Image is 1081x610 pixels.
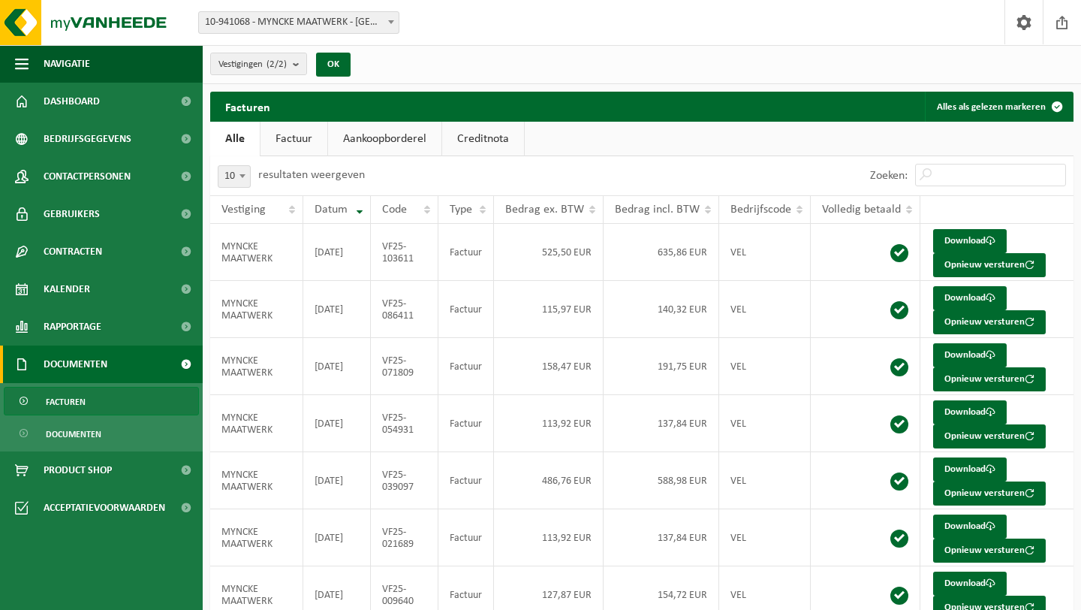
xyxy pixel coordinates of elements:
[210,224,303,281] td: MYNCKE MAATWERK
[44,270,90,308] span: Kalender
[210,395,303,452] td: MYNCKE MAATWERK
[933,286,1007,310] a: Download
[210,281,303,338] td: MYNCKE MAATWERK
[44,489,165,527] span: Acceptatievoorwaarden
[210,92,285,121] h2: Facturen
[719,509,811,566] td: VEL
[933,515,1007,539] a: Download
[210,53,307,75] button: Vestigingen(2/2)
[438,395,494,452] td: Factuur
[316,53,351,77] button: OK
[933,253,1046,277] button: Opnieuw versturen
[719,395,811,452] td: VEL
[218,165,251,188] span: 10
[303,338,371,395] td: [DATE]
[870,170,908,182] label: Zoeken:
[933,343,1007,367] a: Download
[719,452,811,509] td: VEL
[933,424,1046,448] button: Opnieuw versturen
[198,11,399,34] span: 10-941068 - MYNCKE MAATWERK - GENT
[46,420,101,448] span: Documenten
[44,308,101,346] span: Rapportage
[494,509,604,566] td: 113,92 EUR
[371,452,438,509] td: VF25-039097
[210,452,303,509] td: MYNCKE MAATWERK
[933,400,1007,424] a: Download
[438,224,494,281] td: Factuur
[371,338,438,395] td: VF25-071809
[494,452,604,509] td: 486,76 EUR
[44,83,100,120] span: Dashboard
[604,452,719,509] td: 588,98 EUR
[44,158,131,195] span: Contactpersonen
[266,59,287,69] count: (2/2)
[303,452,371,509] td: [DATE]
[822,204,901,216] span: Volledig betaald
[328,122,441,156] a: Aankoopborderel
[371,224,438,281] td: VF25-103611
[199,12,399,33] span: 10-941068 - MYNCKE MAATWERK - GENT
[258,169,365,181] label: resultaten weergeven
[44,120,131,158] span: Bedrijfsgegevens
[315,204,348,216] span: Datum
[604,395,719,452] td: 137,84 EUR
[438,338,494,395] td: Factuur
[438,281,494,338] td: Factuur
[933,457,1007,482] a: Download
[44,45,90,83] span: Navigatie
[604,509,719,566] td: 137,84 EUR
[925,92,1072,122] button: Alles als gelezen markeren
[505,204,584,216] span: Bedrag ex. BTW
[604,338,719,395] td: 191,75 EUR
[303,224,371,281] td: [DATE]
[210,338,303,395] td: MYNCKE MAATWERK
[933,572,1007,596] a: Download
[4,419,199,448] a: Documenten
[494,281,604,338] td: 115,97 EUR
[44,233,102,270] span: Contracten
[730,204,791,216] span: Bedrijfscode
[303,509,371,566] td: [DATE]
[371,395,438,452] td: VF25-054931
[604,281,719,338] td: 140,32 EUR
[494,395,604,452] td: 113,92 EUR
[719,281,811,338] td: VEL
[442,122,524,156] a: Creditnota
[221,204,266,216] span: Vestiging
[210,122,260,156] a: Alle
[719,224,811,281] td: VEL
[450,204,472,216] span: Type
[438,452,494,509] td: Factuur
[4,387,199,415] a: Facturen
[494,338,604,395] td: 158,47 EUR
[371,509,438,566] td: VF25-021689
[44,346,107,383] span: Documenten
[303,281,371,338] td: [DATE]
[615,204,700,216] span: Bedrag incl. BTW
[303,395,371,452] td: [DATE]
[933,367,1046,391] button: Opnieuw versturen
[494,224,604,281] td: 525,50 EUR
[933,310,1046,334] button: Opnieuw versturen
[260,122,327,156] a: Factuur
[933,539,1046,563] button: Opnieuw versturen
[382,204,407,216] span: Code
[719,338,811,395] td: VEL
[46,388,86,416] span: Facturen
[933,482,1046,506] button: Opnieuw versturen
[218,166,250,187] span: 10
[604,224,719,281] td: 635,86 EUR
[371,281,438,338] td: VF25-086411
[44,451,112,489] span: Product Shop
[44,195,100,233] span: Gebruikers
[933,229,1007,253] a: Download
[218,53,287,76] span: Vestigingen
[210,509,303,566] td: MYNCKE MAATWERK
[438,509,494,566] td: Factuur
